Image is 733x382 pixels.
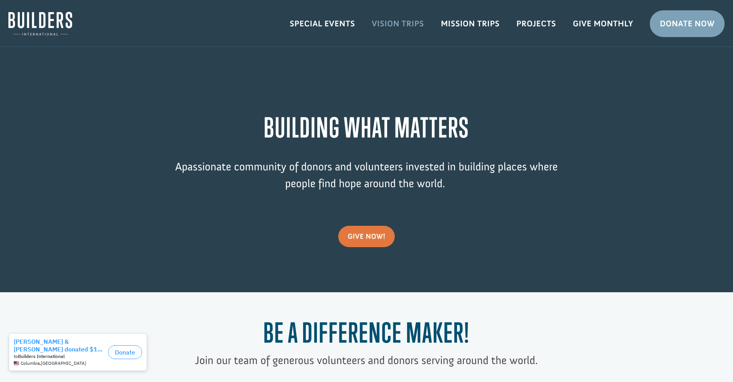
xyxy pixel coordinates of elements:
[338,226,395,247] a: give now!
[650,10,725,37] a: Donate Now
[433,13,508,35] a: Mission Trips
[21,31,86,36] span: Columbia , [GEOGRAPHIC_DATA]
[508,13,565,35] a: Projects
[160,317,573,352] h1: Be a Difference Maker!
[108,15,142,29] button: Donate
[195,353,538,367] span: Join our team of generous volunteers and donors serving around the world.
[14,31,19,36] img: US.png
[564,13,641,35] a: Give Monthly
[14,8,105,23] div: [PERSON_NAME] & [PERSON_NAME] donated $100
[18,23,65,29] strong: Builders International
[363,13,433,35] a: Vision Trips
[160,159,573,203] p: passionate community of donors and volunteers invested in building places where people find hope ...
[14,24,105,29] div: to
[175,160,182,173] span: A
[160,112,573,147] h1: BUILDING WHAT MATTERS
[8,12,72,36] img: Builders International
[281,13,363,35] a: Special Events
